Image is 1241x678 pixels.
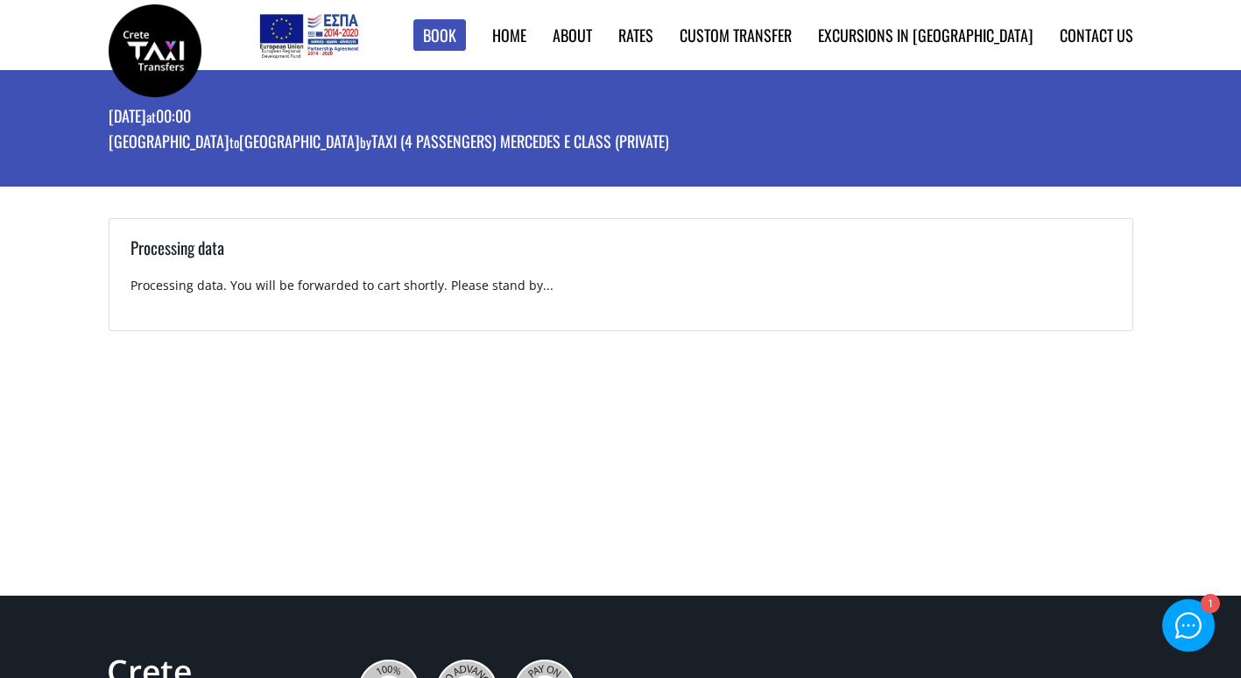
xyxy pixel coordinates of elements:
[413,19,466,52] a: Book
[146,107,156,126] small: at
[1060,24,1133,46] a: Contact us
[618,24,653,46] a: Rates
[229,132,239,152] small: to
[360,132,371,152] small: by
[680,24,792,46] a: Custom Transfer
[818,24,1033,46] a: Excursions in [GEOGRAPHIC_DATA]
[492,24,526,46] a: Home
[1201,594,1220,613] div: 1
[257,9,361,61] img: e-bannersEUERDF180X90.jpg
[109,131,669,156] p: [GEOGRAPHIC_DATA] [GEOGRAPHIC_DATA] Taxi (4 passengers) Mercedes E Class (private)
[109,39,201,58] a: Crete Taxi Transfers | Booking page | Crete Taxi Transfers
[553,24,592,46] a: About
[130,236,1111,277] h3: Processing data
[109,4,201,97] img: Crete Taxi Transfers | Booking page | Crete Taxi Transfers
[109,105,669,131] p: [DATE] 00:00
[130,277,1111,309] p: Processing data. You will be forwarded to cart shortly. Please stand by...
